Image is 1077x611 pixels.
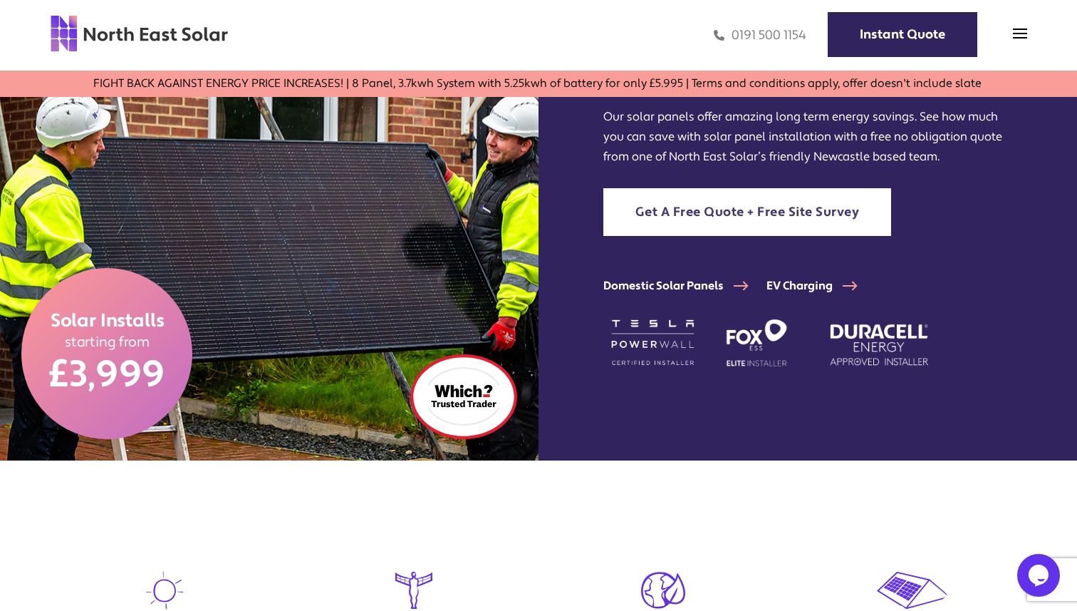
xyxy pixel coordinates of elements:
img: sun icon [146,572,183,609]
a: EV Charging [766,279,875,293]
img: Solar Panels on the roof [877,572,949,609]
iframe: chat widget [1017,554,1063,597]
img: menu icon [1013,26,1027,41]
a: Domestic Solar Panels [603,279,766,293]
a: Solar Installs starting from £3,999 [21,268,192,439]
img: phone icon [714,27,724,43]
a: Get A Free Quote + Free Site Survey [603,188,892,236]
span: Solar Installs [50,309,164,333]
img: north east solar logo [50,14,229,53]
a: Instant Quote [828,12,977,57]
img: planet icon [641,572,685,609]
a: 0191 500 1154 [714,27,806,43]
img: which logo [410,354,517,439]
p: Our solar panels offer amazing long term energy savings. See how much you can save with solar pan... [603,107,1013,167]
img: Angel of the North Icon [395,572,433,609]
span: £3,999 [49,351,165,398]
span: starting from [64,333,150,351]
